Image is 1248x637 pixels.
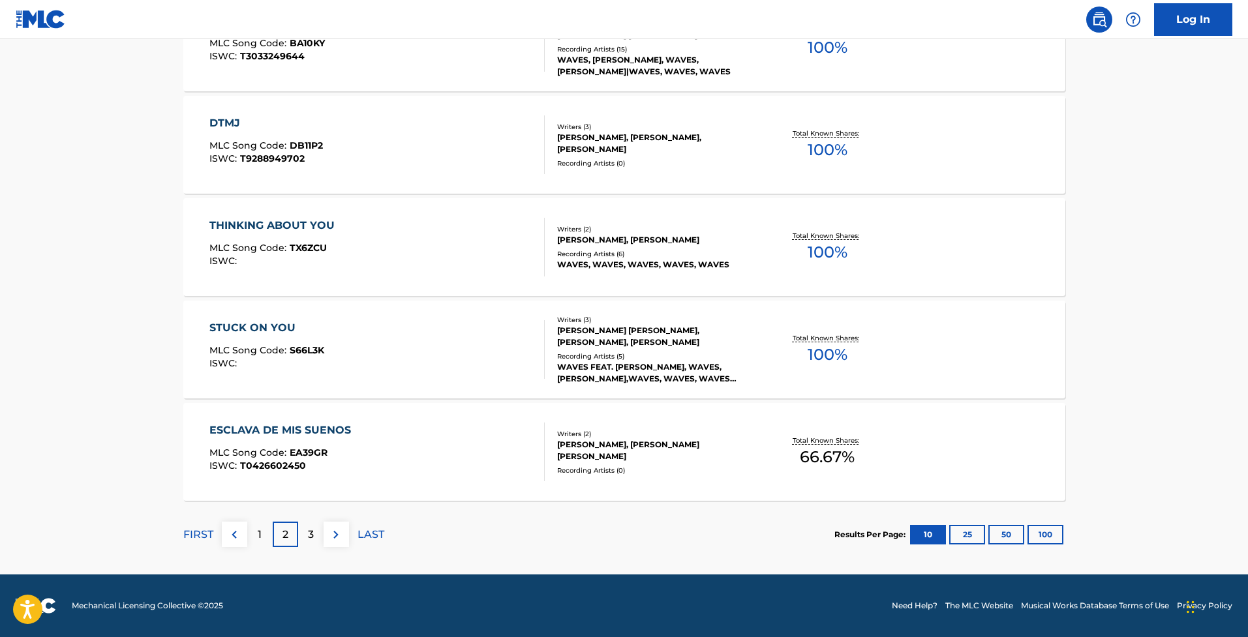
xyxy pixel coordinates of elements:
[209,153,240,164] span: ISWC :
[557,44,754,54] div: Recording Artists ( 15 )
[282,527,288,542] p: 2
[16,10,66,29] img: MLC Logo
[328,527,344,542] img: right
[1086,7,1112,33] a: Public Search
[209,218,341,233] div: THINKING ABOUT YOU
[183,403,1065,501] a: ESCLAVA DE MIS SUENOSMLC Song Code:EA39GRISWC:T0426602450Writers (2)[PERSON_NAME], [PERSON_NAME] ...
[209,140,290,151] span: MLC Song Code :
[793,333,862,343] p: Total Known Shares:
[1177,600,1232,612] a: Privacy Policy
[358,527,384,542] p: LAST
[258,527,262,542] p: 1
[557,361,754,385] div: WAVES FEAT. [PERSON_NAME], WAVES, [PERSON_NAME],WAVES, WAVES, WAVES FEAT. [PERSON_NAME]
[808,138,847,162] span: 100 %
[72,600,223,612] span: Mechanical Licensing Collective © 2025
[988,525,1024,544] button: 50
[557,158,754,168] div: Recording Artists ( 0 )
[949,525,985,544] button: 25
[1091,12,1107,27] img: search
[1125,12,1141,27] img: help
[209,115,323,131] div: DTMJ
[834,529,909,541] p: Results Per Page:
[808,343,847,366] span: 100 %
[290,447,327,458] span: EA39GR
[290,242,327,254] span: TX6ZCU
[808,36,847,59] span: 100 %
[290,344,324,356] span: S66L3K
[557,439,754,462] div: [PERSON_NAME], [PERSON_NAME] [PERSON_NAME]
[209,422,358,438] div: ESCLAVA DE MIS SUENOS
[1154,3,1232,36] a: Log In
[557,259,754,271] div: WAVES, WAVES, WAVES, WAVES, WAVES
[557,325,754,348] div: [PERSON_NAME] [PERSON_NAME], [PERSON_NAME], [PERSON_NAME]
[1120,7,1146,33] div: Help
[209,320,324,336] div: STUCK ON YOU
[557,315,754,325] div: Writers ( 3 )
[183,96,1065,194] a: DTMJMLC Song Code:DB11P2ISWC:T9288949702Writers (3)[PERSON_NAME], [PERSON_NAME], [PERSON_NAME]Rec...
[557,234,754,246] div: [PERSON_NAME], [PERSON_NAME]
[557,54,754,78] div: WAVES, [PERSON_NAME], WAVES, [PERSON_NAME]|WAVES, WAVES, WAVES
[209,344,290,356] span: MLC Song Code :
[793,128,862,138] p: Total Known Shares:
[183,527,213,542] p: FIRST
[1021,600,1169,612] a: Musical Works Database Terms of Use
[793,231,862,241] p: Total Known Shares:
[183,198,1065,296] a: THINKING ABOUT YOUMLC Song Code:TX6ZCUISWC:Writers (2)[PERSON_NAME], [PERSON_NAME]Recording Artis...
[209,255,240,267] span: ISWC :
[808,241,847,264] span: 100 %
[1027,525,1063,544] button: 100
[240,153,305,164] span: T9288949702
[557,429,754,439] div: Writers ( 2 )
[793,436,862,445] p: Total Known Shares:
[290,140,323,151] span: DB11P2
[209,50,240,62] span: ISWC :
[1183,574,1248,637] iframe: Chat Widget
[290,37,325,49] span: BA10KY
[209,37,290,49] span: MLC Song Code :
[557,224,754,234] div: Writers ( 2 )
[16,598,56,614] img: logo
[209,357,240,369] span: ISWC :
[945,600,1013,612] a: The MLC Website
[800,445,855,469] span: 66.67 %
[209,460,240,471] span: ISWC :
[557,132,754,155] div: [PERSON_NAME], [PERSON_NAME], [PERSON_NAME]
[557,122,754,132] div: Writers ( 3 )
[226,527,242,542] img: left
[209,447,290,458] span: MLC Song Code :
[308,527,314,542] p: 3
[1187,587,1195,627] div: Drag
[557,351,754,361] div: Recording Artists ( 5 )
[557,249,754,259] div: Recording Artists ( 6 )
[240,50,305,62] span: T3033249644
[209,242,290,254] span: MLC Song Code :
[183,301,1065,398] a: STUCK ON YOUMLC Song Code:S66L3KISWC:Writers (3)[PERSON_NAME] [PERSON_NAME], [PERSON_NAME], [PERS...
[892,600,937,612] a: Need Help?
[240,460,306,471] span: T0426602450
[910,525,946,544] button: 10
[557,466,754,475] div: Recording Artists ( 0 )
